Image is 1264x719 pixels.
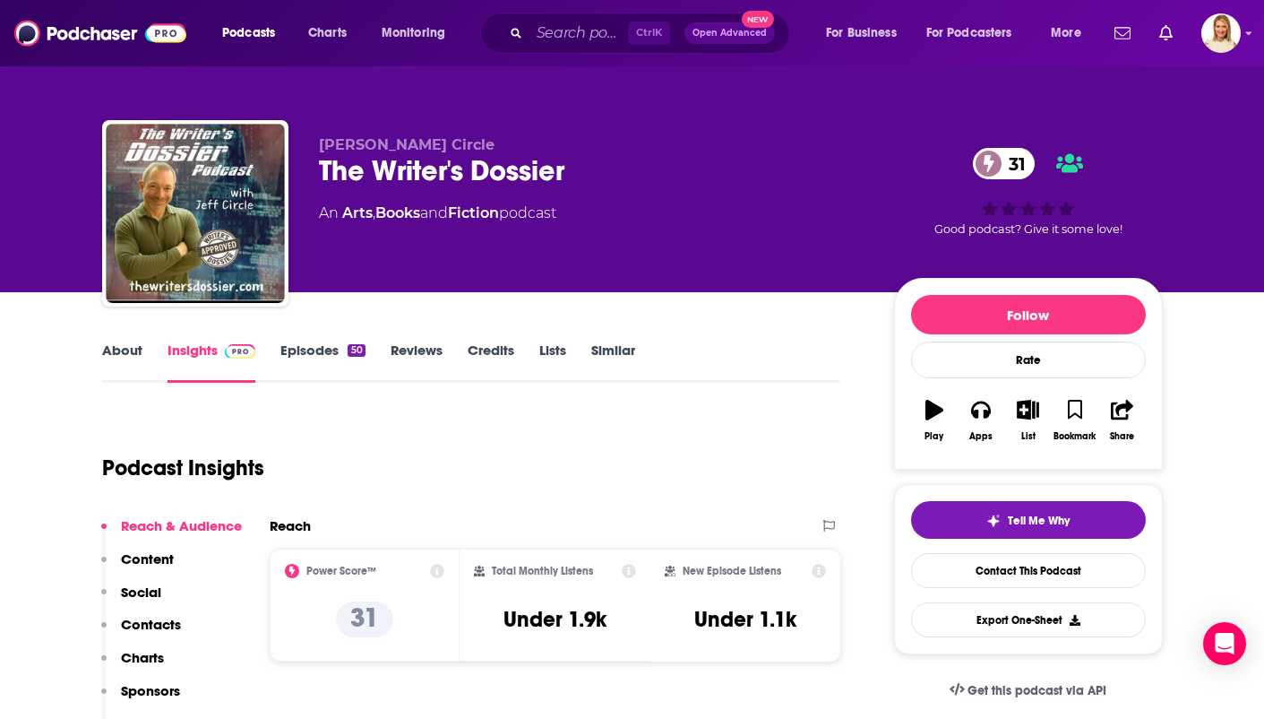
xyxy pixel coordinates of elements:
p: Reach & Audience [121,517,242,534]
p: Social [121,584,161,601]
button: List [1004,388,1051,453]
img: Podchaser - Follow, Share and Rate Podcasts [14,16,186,50]
a: 31 [973,148,1035,179]
div: List [1021,431,1036,442]
p: Content [121,550,174,567]
span: Logged in as leannebush [1201,13,1241,53]
button: open menu [813,19,919,48]
span: Ctrl K [628,22,670,45]
a: Reviews [391,342,443,383]
div: Rate [911,342,1146,378]
button: Content [101,550,174,584]
span: New [742,11,774,28]
a: Arts [342,204,373,221]
span: , [373,204,375,221]
h2: Total Monthly Listens [492,565,593,577]
span: Monitoring [382,21,445,46]
a: Fiction [448,204,499,221]
button: Social [101,584,161,617]
h3: Under 1.1k [694,606,796,633]
h1: Podcast Insights [102,455,264,481]
button: Export One-Sheet [911,602,1146,637]
div: Share [1110,431,1134,442]
img: User Profile [1201,13,1241,53]
button: Reach & Audience [101,517,242,550]
p: Sponsors [121,682,180,699]
a: Lists [539,342,566,383]
h2: Reach [270,517,311,534]
button: Follow [911,295,1146,334]
span: [PERSON_NAME] Circle [319,136,494,153]
button: Charts [101,649,164,682]
button: tell me why sparkleTell Me Why [911,501,1146,539]
span: 31 [991,148,1035,179]
span: More [1051,21,1081,46]
input: Search podcasts, credits, & more... [529,19,628,48]
button: Bookmark [1052,388,1098,453]
div: Bookmark [1053,431,1096,442]
button: Open AdvancedNew [684,22,775,44]
a: Books [375,204,420,221]
button: Sponsors [101,682,180,715]
span: Charts [308,21,347,46]
span: Podcasts [222,21,275,46]
a: Contact This Podcast [911,553,1146,588]
a: Charts [297,19,357,48]
p: Charts [121,649,164,666]
div: 31Good podcast? Give it some love! [894,136,1163,247]
button: open menu [369,19,469,48]
div: An podcast [319,203,556,224]
div: 50 [348,344,365,357]
span: Get this podcast via API [967,683,1106,698]
span: For Business [826,21,897,46]
a: Episodes50 [280,342,365,383]
span: Good podcast? Give it some love! [934,222,1122,236]
button: Apps [958,388,1004,453]
h3: Under 1.9k [503,606,606,633]
span: For Podcasters [926,21,1012,46]
img: tell me why sparkle [986,514,1001,528]
h2: Power Score™ [306,565,376,577]
div: Search podcasts, credits, & more... [497,13,807,54]
button: Contacts [101,616,181,649]
a: InsightsPodchaser Pro [168,342,256,383]
a: Get this podcast via API [935,669,1122,713]
button: open menu [915,19,1038,48]
div: Open Intercom Messenger [1203,622,1246,665]
button: open menu [1038,19,1104,48]
button: Show profile menu [1201,13,1241,53]
img: Podchaser Pro [225,344,256,359]
a: Show notifications dropdown [1152,18,1180,48]
a: Similar [591,342,635,383]
a: About [102,342,142,383]
h2: New Episode Listens [683,565,781,577]
span: Tell Me Why [1008,514,1070,528]
button: open menu [210,19,298,48]
p: Contacts [121,616,181,633]
div: Apps [969,431,993,442]
p: 31 [336,602,393,637]
div: Play [924,431,943,442]
img: The Writer's Dossier [106,124,285,303]
button: Share [1098,388,1145,453]
button: Play [911,388,958,453]
a: Show notifications dropdown [1107,18,1138,48]
a: Credits [468,342,514,383]
span: and [420,204,448,221]
span: Open Advanced [692,29,767,38]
